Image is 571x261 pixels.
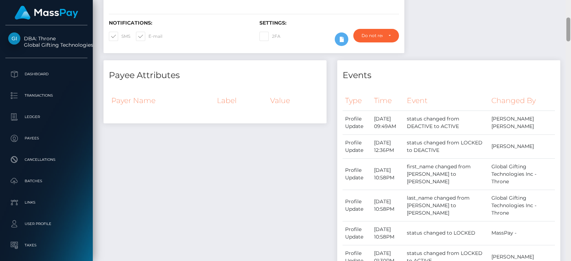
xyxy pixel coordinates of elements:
[8,32,20,45] img: Global Gifting Technologies Inc
[8,240,85,251] p: Taxes
[8,176,85,186] p: Batches
[489,134,555,158] td: [PERSON_NAME]
[8,133,85,144] p: Payees
[404,190,489,221] td: last_name changed from [PERSON_NAME] to [PERSON_NAME]
[109,32,130,41] label: SMS
[343,221,372,245] td: Profile Update
[109,20,249,26] h6: Notifications:
[353,29,399,42] button: Do not require
[489,111,555,134] td: [PERSON_NAME] [PERSON_NAME]
[372,221,404,245] td: [DATE] 10:58PM
[489,91,555,111] th: Changed By
[343,158,372,190] td: Profile Update
[15,6,78,20] img: MassPay Logo
[214,91,267,110] th: Label
[8,90,85,101] p: Transactions
[136,32,162,41] label: E-mail
[362,33,383,39] div: Do not require
[5,236,87,254] a: Taxes
[259,32,281,41] label: 2FA
[489,158,555,190] td: Global Gifting Technologies Inc - Throne
[404,134,489,158] td: status changed from LOCKED to DEACTIVE
[5,129,87,147] a: Payees
[5,108,87,126] a: Ledger
[5,194,87,211] a: Links
[343,111,372,134] td: Profile Update
[372,190,404,221] td: [DATE] 10:58PM
[109,69,321,82] h4: Payee Attributes
[489,221,555,245] td: MassPay -
[404,111,489,134] td: status changed from DEACTIVE to ACTIVE
[5,215,87,233] a: User Profile
[343,91,372,111] th: Type
[109,91,214,110] th: Payer Name
[343,134,372,158] td: Profile Update
[8,112,85,122] p: Ledger
[372,111,404,134] td: [DATE] 09:49AM
[8,154,85,165] p: Cancellations
[404,158,489,190] td: first_name changed from [PERSON_NAME] to [PERSON_NAME]
[404,221,489,245] td: status changed to LOCKED
[5,65,87,83] a: Dashboard
[343,190,372,221] td: Profile Update
[404,91,489,111] th: Event
[259,20,399,26] h6: Settings:
[343,69,555,82] h4: Events
[489,190,555,221] td: Global Gifting Technologies Inc - Throne
[8,219,85,229] p: User Profile
[5,172,87,190] a: Batches
[8,69,85,80] p: Dashboard
[268,91,321,110] th: Value
[5,87,87,104] a: Transactions
[372,91,404,111] th: Time
[5,151,87,169] a: Cancellations
[372,134,404,158] td: [DATE] 12:36PM
[372,158,404,190] td: [DATE] 10:58PM
[5,35,87,48] span: DBA: Throne Global Gifting Technologies Inc
[8,197,85,208] p: Links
